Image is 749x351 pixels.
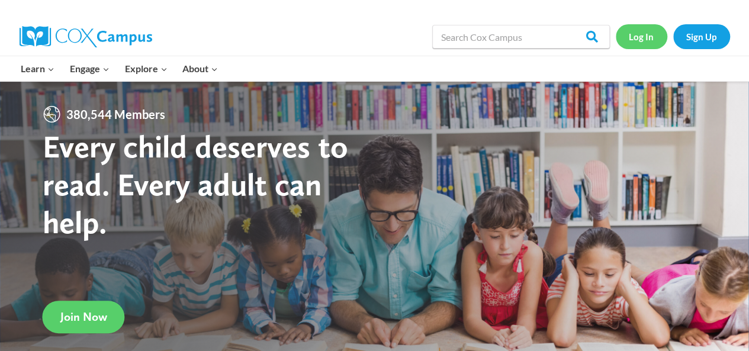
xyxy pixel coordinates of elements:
button: Child menu of Explore [117,56,175,81]
button: Child menu of Engage [62,56,117,81]
span: Join Now [60,310,107,324]
a: Sign Up [673,24,730,49]
span: 380,544 Members [62,105,170,124]
nav: Primary Navigation [14,56,226,81]
nav: Secondary Navigation [616,24,730,49]
a: Join Now [43,301,125,333]
input: Search Cox Campus [432,25,610,49]
strong: Every child deserves to read. Every adult can help. [43,127,348,240]
button: Child menu of About [175,56,226,81]
button: Child menu of Learn [14,56,63,81]
a: Log In [616,24,667,49]
img: Cox Campus [20,26,152,47]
